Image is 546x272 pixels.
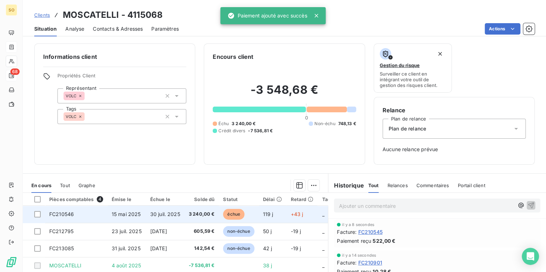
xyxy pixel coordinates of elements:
span: il y a 8 secondes [342,222,374,227]
span: 0 [305,115,308,120]
span: Plan de relance [389,125,426,132]
span: -19 j [290,245,301,251]
span: MOSCATELLI [49,262,82,268]
span: 68 [10,68,20,75]
span: 42 j [263,245,272,251]
span: _ [322,211,324,217]
span: Clients [34,12,50,18]
div: Échue le [150,196,180,202]
h6: Relance [383,106,526,114]
div: Open Intercom Messenger [522,248,539,265]
div: Retard [290,196,313,202]
span: Tout [60,183,70,188]
span: 119 j [263,211,273,217]
div: Délai [263,196,282,202]
span: 4 [97,196,103,202]
span: non-échue [223,226,254,237]
span: Situation [34,25,57,32]
span: Crédit divers [218,128,245,134]
div: Statut [223,196,254,202]
span: 23 juil. 2025 [112,228,142,234]
span: FC212795 [49,228,74,234]
input: Ajouter une valeur [85,113,90,120]
span: Facture : [337,228,357,236]
span: 38 j [263,262,272,268]
button: Actions [485,23,520,35]
span: Aucune relance prévue [383,146,526,153]
span: non-échue [223,243,254,254]
span: Propriétés Client [57,73,186,83]
span: Commentaires [416,183,449,188]
span: _ [322,245,324,251]
span: 605,59 € [189,228,215,235]
span: 522,00 € [373,237,395,245]
span: -7 536,81 € [248,128,273,134]
span: 3 240,00 € [189,211,215,218]
div: SO [6,4,17,16]
div: Émise le [112,196,142,202]
span: FC210901 [358,259,382,266]
span: VOLC [66,114,77,119]
span: Paramètres [151,25,179,32]
span: En cours [31,183,51,188]
span: VOLC [66,94,77,98]
h2: -3 548,68 € [213,83,356,104]
span: Facture : [337,259,357,266]
span: il y a 14 secondes [342,253,376,257]
span: Graphe [79,183,95,188]
button: Gestion du risqueSurveiller ce client en intégrant votre outil de gestion des risques client. [374,43,452,93]
span: Échu [218,120,229,127]
span: Analyse [65,25,84,32]
a: Clients [34,11,50,19]
span: +43 j [290,211,303,217]
div: Paiement ajouté avec succès [227,9,307,22]
span: Relances [387,183,408,188]
span: Surveiller ce client en intégrant votre outil de gestion des risques client. [380,71,446,88]
span: 142,54 € [189,245,215,252]
span: Contacts & Adresses [93,25,143,32]
span: 15 mai 2025 [112,211,141,217]
h3: MOSCATELLI - 4115068 [63,9,163,21]
h6: Informations client [43,52,186,61]
h6: Historique [328,181,364,190]
span: FC213085 [49,245,74,251]
span: -7 536,81 € [189,262,215,269]
span: FC210545 [358,228,382,236]
span: Non-échu [314,120,335,127]
span: [DATE] [150,228,167,234]
span: échue [223,209,244,220]
input: Ajouter une valeur [85,93,90,99]
span: 30 juil. 2025 [150,211,180,217]
span: -19 j [290,228,301,234]
span: 3 240,00 € [232,120,256,127]
div: Solde dû [189,196,215,202]
span: 4 août 2025 [112,262,141,268]
span: 748,13 € [338,120,356,127]
span: Portail client [457,183,485,188]
span: _ [322,262,324,268]
span: Gestion du risque [380,62,420,68]
img: Logo LeanPay [6,256,17,268]
span: FC210546 [49,211,74,217]
div: Tag relance [322,196,358,202]
h6: Encours client [213,52,253,61]
span: 50 j [263,228,272,234]
span: _ [322,228,324,234]
span: Tout [368,183,379,188]
span: [DATE] [150,245,167,251]
div: Pièces comptables [49,196,103,202]
span: 31 juil. 2025 [112,245,141,251]
span: Paiement reçu [337,237,371,245]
